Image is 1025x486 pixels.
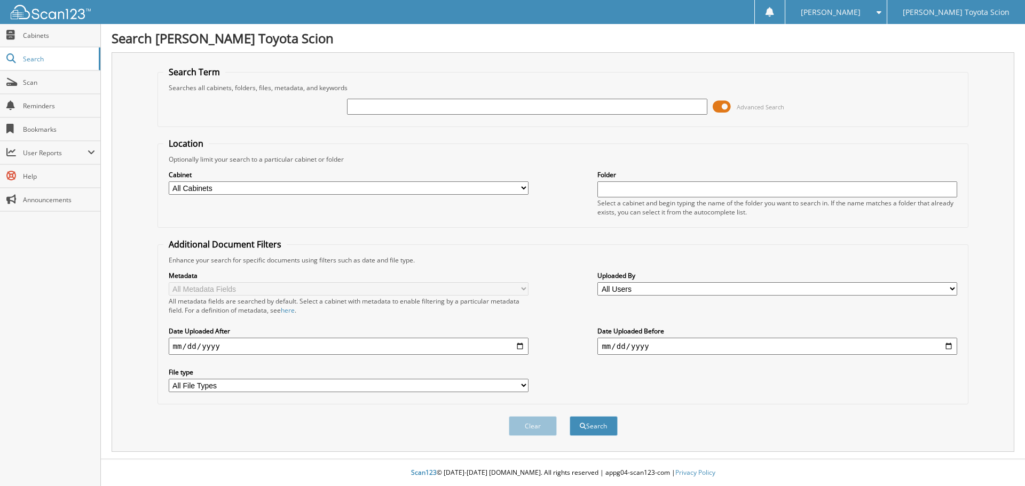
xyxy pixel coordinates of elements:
label: Cabinet [169,170,529,179]
div: Enhance your search for specific documents using filters such as date and file type. [163,256,963,265]
span: [PERSON_NAME] [801,9,861,15]
span: Cabinets [23,31,95,40]
button: Search [570,416,618,436]
span: Scan [23,78,95,87]
span: [PERSON_NAME] Toyota Scion [903,9,1010,15]
input: end [597,338,957,355]
span: Bookmarks [23,125,95,134]
label: Uploaded By [597,271,957,280]
span: Advanced Search [737,103,784,111]
span: Search [23,54,93,63]
div: All metadata fields are searched by default. Select a cabinet with metadata to enable filtering b... [169,297,529,315]
button: Clear [509,416,557,436]
legend: Location [163,138,209,149]
label: Date Uploaded Before [597,326,957,336]
h1: Search [PERSON_NAME] Toyota Scion [112,29,1014,47]
legend: Additional Document Filters [163,238,287,250]
div: Optionally limit your search to a particular cabinet or folder [163,155,963,164]
span: Help [23,172,95,181]
div: Searches all cabinets, folders, files, metadata, and keywords [163,83,963,92]
div: © [DATE]-[DATE] [DOMAIN_NAME]. All rights reserved | appg04-scan123-com | [101,460,1025,486]
span: Announcements [23,195,95,204]
span: User Reports [23,148,88,157]
legend: Search Term [163,66,225,78]
img: scan123-logo-white.svg [11,5,91,19]
div: Select a cabinet and begin typing the name of the folder you want to search in. If the name match... [597,198,957,217]
span: Scan123 [411,468,437,477]
input: start [169,338,529,355]
a: here [281,306,295,315]
a: Privacy Policy [675,468,715,477]
label: File type [169,368,529,377]
label: Date Uploaded After [169,326,529,336]
label: Folder [597,170,957,179]
span: Reminders [23,101,95,110]
label: Metadata [169,271,529,280]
